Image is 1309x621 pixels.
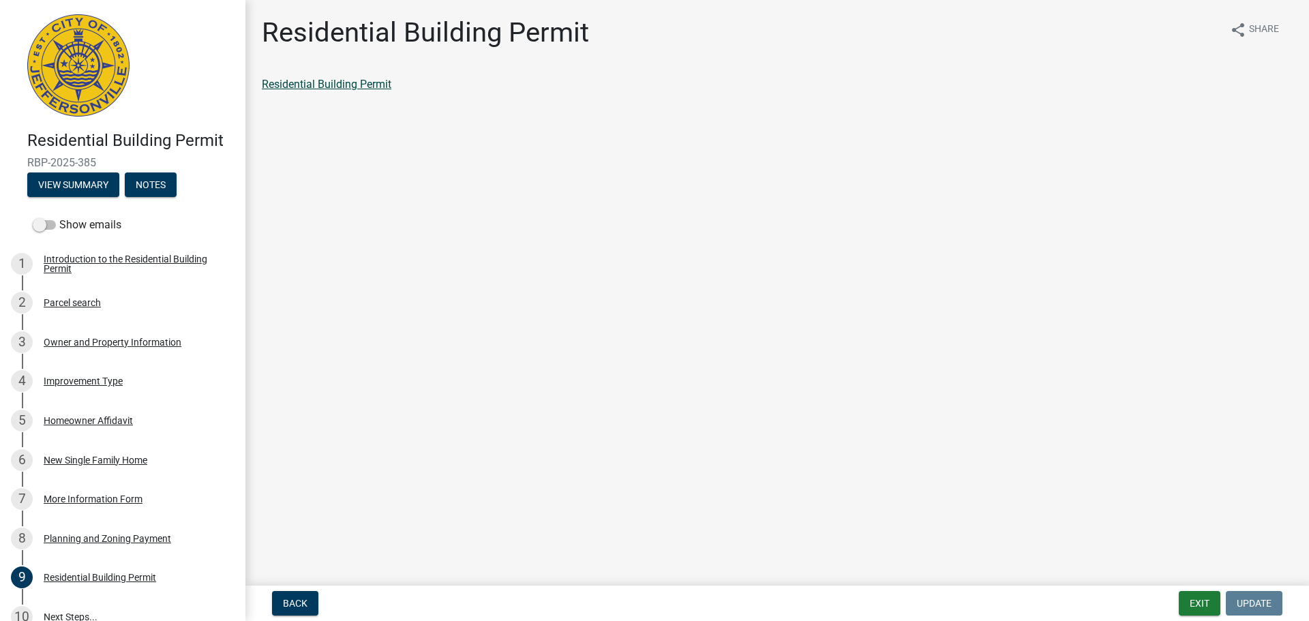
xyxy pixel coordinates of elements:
div: 5 [11,410,33,431]
div: Residential Building Permit [44,573,156,582]
div: Homeowner Affidavit [44,416,133,425]
button: Notes [125,172,177,197]
div: 2 [11,292,33,314]
div: Parcel search [44,298,101,307]
button: Back [272,591,318,616]
label: Show emails [33,217,121,233]
div: 3 [11,331,33,353]
span: Update [1237,598,1272,609]
button: Update [1226,591,1282,616]
div: Planning and Zoning Payment [44,534,171,543]
div: Improvement Type [44,376,123,386]
a: Residential Building Permit [262,78,391,91]
div: New Single Family Home [44,455,147,465]
button: shareShare [1219,16,1290,43]
div: 1 [11,253,33,275]
button: Exit [1179,591,1220,616]
span: Back [283,598,307,609]
span: RBP-2025-385 [27,156,218,169]
wm-modal-confirm: Notes [125,180,177,191]
div: 9 [11,566,33,588]
div: More Information Form [44,494,142,504]
wm-modal-confirm: Summary [27,180,119,191]
div: 4 [11,370,33,392]
i: share [1230,22,1246,38]
div: 7 [11,488,33,510]
div: 8 [11,528,33,549]
span: Share [1249,22,1279,38]
img: City of Jeffersonville, Indiana [27,14,130,117]
div: Introduction to the Residential Building Permit [44,254,224,273]
button: View Summary [27,172,119,197]
div: Owner and Property Information [44,337,181,347]
div: 6 [11,449,33,471]
h1: Residential Building Permit [262,16,589,49]
h4: Residential Building Permit [27,131,235,151]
